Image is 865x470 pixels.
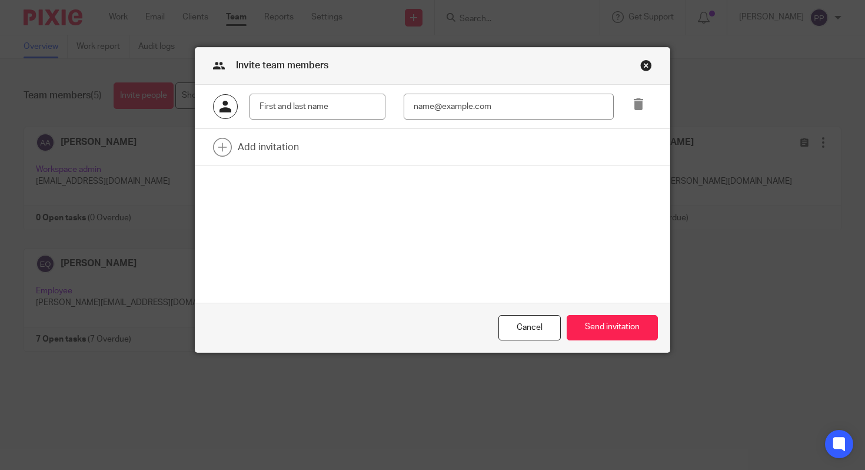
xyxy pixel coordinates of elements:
[640,59,652,71] div: Close this dialog window
[236,61,328,70] span: Invite team members
[498,315,561,340] div: Close this dialog window
[404,94,614,120] input: name@example.com
[249,94,385,120] input: First and last name
[567,315,658,340] button: Send invitation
